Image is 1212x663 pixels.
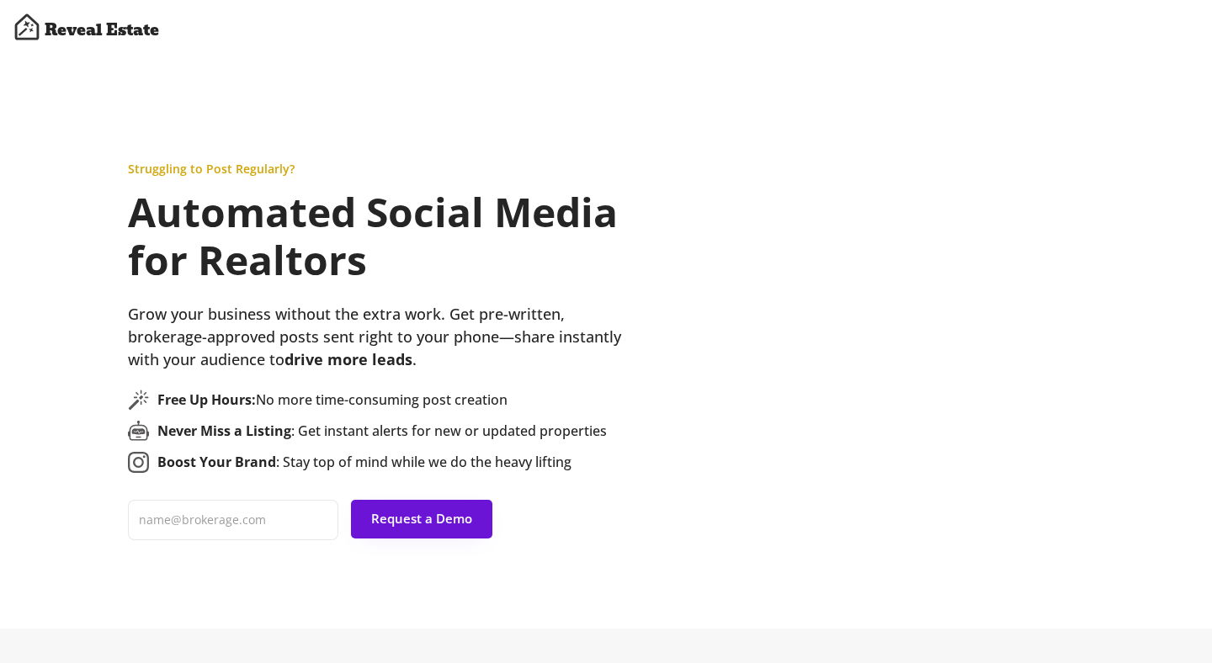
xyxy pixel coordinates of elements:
div: Grow your business without the extra work. Get pre-written, brokerage-approved posts sent right t... [128,303,622,371]
button: Request a Demo [351,500,492,538]
div: : Get instant alerts for new or updated properties [157,422,622,440]
strong: Boost Your Brand [157,453,276,471]
input: name@brokerage.com [128,500,338,540]
strong: Never Miss a Listing [157,422,291,440]
h1: Automated Social Media for Realtors [128,188,622,284]
div: Struggling to Post Regularly? [128,161,295,178]
img: Artboard%201%20copy%203%20%281%29.svg [13,13,40,40]
strong: drive more leads [284,349,412,369]
div: : Stay top of mind while we do the heavy lifting [157,453,622,471]
img: yH5BAEAAAAALAAAAAABAAEAAAIBRAA7 [672,143,1093,558]
strong: Free Up Hours: [157,390,256,409]
h4: Reveal Estate [45,19,159,40]
div: No more time-consuming post creation [157,390,622,409]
